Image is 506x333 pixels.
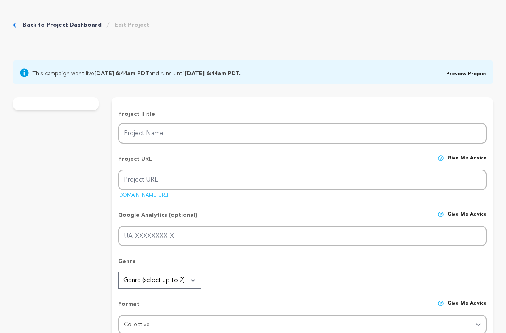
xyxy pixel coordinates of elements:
[13,21,149,29] div: Breadcrumb
[118,155,152,170] p: Project URL
[447,211,487,226] span: Give me advice
[438,300,444,307] img: help-circle.svg
[185,71,241,76] b: [DATE] 6:44am PDT.
[23,21,102,29] a: Back to Project Dashboard
[118,300,140,315] p: Format
[114,21,149,29] a: Edit Project
[118,190,168,198] a: [DOMAIN_NAME][URL]
[118,257,487,272] p: Genre
[94,71,149,76] b: [DATE] 6:44am PDT
[446,72,487,76] a: Preview Project
[118,170,487,190] input: Project URL
[118,123,487,144] input: Project Name
[118,211,197,226] p: Google Analytics (optional)
[118,110,487,118] p: Project Title
[118,226,487,246] input: UA-XXXXXXXX-X
[447,300,487,315] span: Give me advice
[438,155,444,161] img: help-circle.svg
[32,68,241,78] span: This campaign went live and runs until
[438,211,444,218] img: help-circle.svg
[447,155,487,170] span: Give me advice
